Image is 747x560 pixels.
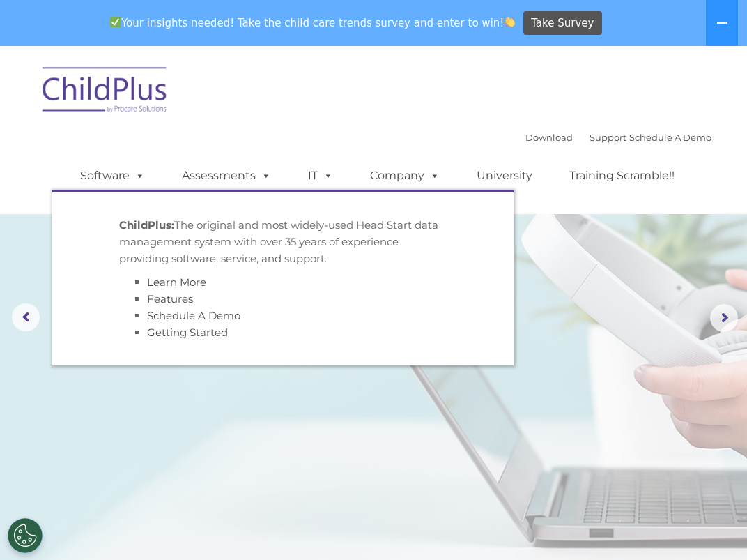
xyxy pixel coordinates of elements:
font: | [525,132,711,143]
a: Software [66,162,159,190]
img: ChildPlus by Procare Solutions [36,57,175,127]
a: Support [590,132,626,143]
img: 👏 [505,17,515,27]
img: ✅ [110,17,121,27]
a: Schedule A Demo [629,132,711,143]
span: Take Survey [531,11,594,36]
a: Schedule A Demo [147,309,240,322]
a: University [463,162,546,190]
a: Training Scramble!! [555,162,688,190]
a: Assessments [168,162,285,190]
a: IT [294,162,347,190]
a: Getting Started [147,326,228,339]
p: The original and most widely-used Head Start data management system with over 35 years of experie... [119,217,447,267]
a: Learn More [147,275,206,289]
a: Features [147,292,193,305]
strong: ChildPlus: [119,218,174,232]
button: Cookies Settings [8,518,43,553]
span: Your insights needed! Take the child care trends survey and enter to win! [104,9,521,36]
a: Download [525,132,573,143]
a: Company [356,162,454,190]
a: Take Survey [523,11,602,36]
